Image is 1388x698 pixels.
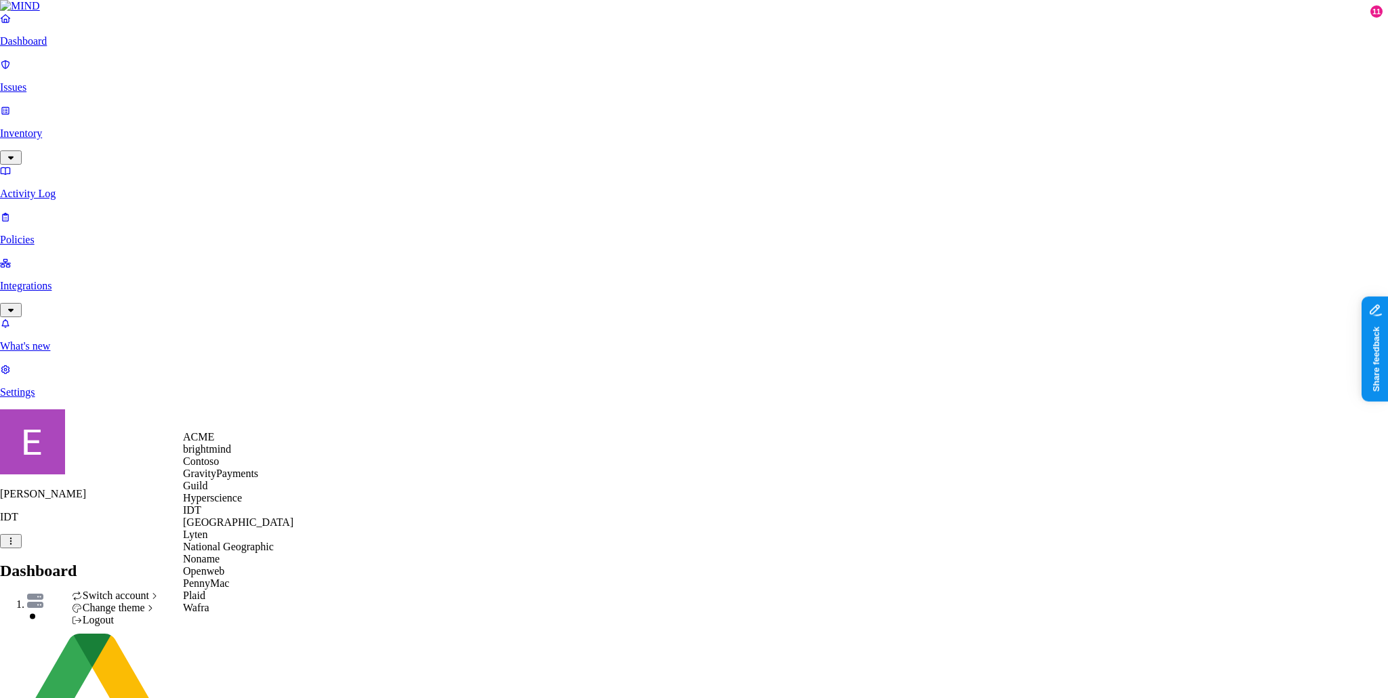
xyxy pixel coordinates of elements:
span: Lyten [183,529,207,540]
span: Plaid [183,590,205,601]
span: GravityPayments [183,468,258,479]
span: Noname [183,553,220,564]
span: Guild [183,480,207,491]
span: Switch account [83,590,149,601]
span: Contoso [183,455,219,467]
span: Openweb [183,565,224,577]
span: National Geographic [183,541,274,552]
span: brightmind [183,443,231,455]
span: [GEOGRAPHIC_DATA] [183,516,293,528]
span: Wafra [183,602,209,613]
span: Hyperscience [183,492,242,504]
span: ACME [183,431,214,443]
div: Logout [72,614,161,626]
span: PennyMac [183,577,229,589]
span: IDT [183,504,201,516]
span: Change theme [83,602,145,613]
